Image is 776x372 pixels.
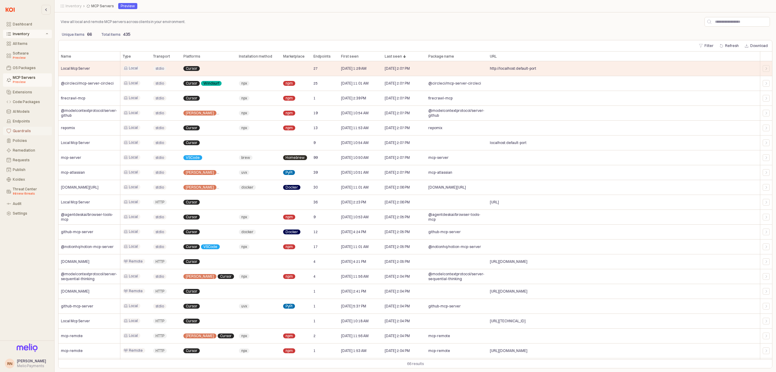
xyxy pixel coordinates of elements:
span: [DATE] 10:18 AM [341,319,369,323]
span: 4 [313,274,316,279]
span: Transport [153,54,170,59]
span: repomix [61,126,75,130]
span: npm [286,111,293,116]
span: HTTP [156,259,164,264]
button: Endpoints [3,117,52,126]
span: Local Mcp Server [61,140,90,145]
span: mcp-remote [428,333,450,338]
span: [DATE] 2:04 PM [385,333,410,338]
span: [DATE] 2:41 PM [341,289,366,294]
span: 39 [313,170,318,175]
span: npx [241,96,247,101]
span: [DATE] 2:05 PM [385,244,410,249]
span: Cursor [186,215,197,220]
button: Threat Center [3,185,52,198]
span: mcp-remote [61,348,83,353]
span: Installation method [239,54,272,59]
span: [DATE] 2:04 PM [385,348,410,353]
button: Requests [3,156,52,164]
span: stdio [156,185,164,190]
p: Total items [102,32,121,37]
span: 4 [313,259,316,264]
span: @modelcontextprotocol/server-github [61,108,118,118]
span: HTTP [156,289,164,294]
span: Cursor [186,319,197,323]
span: [URL][DOMAIN_NAME] [490,259,527,264]
div: Software [13,51,48,60]
span: [DATE] 2:07 PM [385,111,410,116]
button: Dashboard [3,20,52,28]
div: Preview [121,3,135,9]
span: Cursor [186,126,197,130]
span: [DATE] 4:24 PM [341,230,366,234]
span: Cursor [186,244,197,249]
span: Cursor [220,274,232,279]
span: 1 [313,304,316,309]
span: Last seen [385,54,402,59]
div: Preview [13,80,48,85]
span: Cursor [186,200,197,205]
span: [DATE] 4:21 PM [341,259,366,264]
button: All Items [3,39,52,48]
span: [DATE] 11:01 AM [341,81,369,86]
div: 66 results [407,361,424,367]
span: uvx [241,170,247,175]
span: Cursor [186,81,197,86]
span: npm [286,244,293,249]
span: stdio [156,170,164,175]
button: Remediation [3,146,52,155]
span: HTTP [156,319,164,323]
span: stdio [156,304,164,309]
span: [DATE] 10:53 AM [341,215,369,220]
span: @agentdeskai/browser-tools-mcp [61,212,118,222]
span: [DATE] 2:07 PM [385,155,410,160]
button: Inventory [3,30,52,38]
span: localhost:default-port [490,140,527,145]
span: 13 [313,126,318,130]
span: firecrawl-mcp [61,96,85,101]
span: Remote [129,348,143,353]
span: 12 [313,230,318,234]
button: Refresh [717,42,741,49]
span: 36 [313,200,318,205]
span: [DATE] 10:54 AM [341,140,369,145]
span: [DATE] 2:07 PM [385,96,410,101]
span: 1 [313,348,316,353]
span: stdio [156,155,164,160]
button: Code Packages [3,98,52,106]
span: [URL][DOMAIN_NAME] [490,348,527,353]
span: stdio [156,126,164,130]
span: [URL][TECHNICAL_ID] [490,319,526,323]
span: npx [241,81,247,86]
span: stdio [156,244,164,249]
span: [DATE] 10:54 AM [341,111,369,116]
span: Local [129,214,138,219]
span: npm [286,348,293,353]
span: Local [129,81,138,85]
span: Local [129,274,138,279]
span: [DATE] 2:23 PM [341,200,366,205]
button: Policies [3,136,52,145]
div: Requests [13,158,48,162]
span: npx [241,244,247,249]
span: [DATE] 11:56 AM [341,333,369,338]
span: [DATE] 2:04 PM [385,289,410,294]
span: 1 [313,289,316,294]
span: Local Mcp Server [61,200,90,205]
span: [DOMAIN_NAME] [61,259,89,264]
span: Endpoints [313,54,331,59]
span: [DATE] 2:07 PM [385,170,410,175]
span: [DOMAIN_NAME][URL] [61,185,99,190]
p: 66 [87,31,92,38]
span: mcp-server [428,155,449,160]
div: Policies [13,139,48,143]
span: npm [286,126,293,130]
span: Cursor [186,140,197,145]
span: Cursor [186,230,197,234]
span: [DATE] 2:05 PM [385,259,410,264]
span: @notionhq/notion-mcp-server [61,244,114,249]
div: Guardrails [13,129,48,133]
span: Local [129,303,138,308]
span: [DATE] 1:53 AM [341,348,366,353]
span: github-mcp-server [61,230,93,234]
